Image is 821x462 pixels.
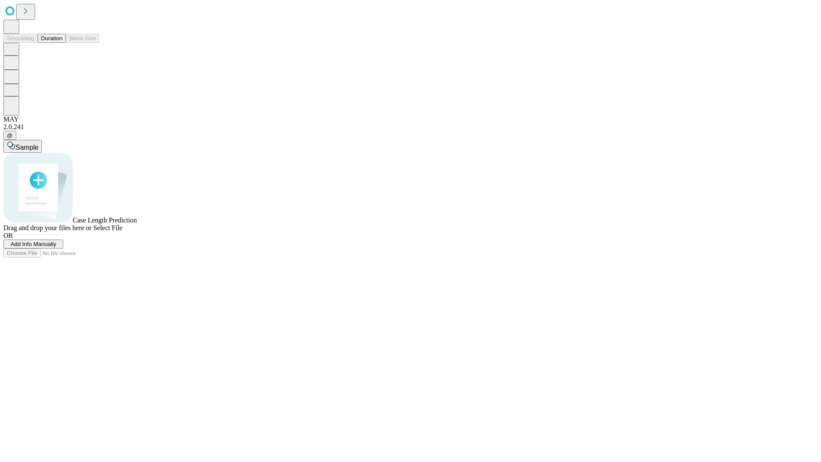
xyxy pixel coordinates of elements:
[3,34,38,43] button: Smoothing
[66,34,99,43] button: Block Size
[3,232,13,239] span: OR
[3,240,63,249] button: Add Info Manually
[93,224,122,231] span: Select File
[3,131,16,140] button: @
[7,132,13,139] span: @
[11,241,56,247] span: Add Info Manually
[3,224,92,231] span: Drag and drop your files here or
[15,144,38,151] span: Sample
[3,115,818,123] div: MAY
[73,216,137,224] span: Case Length Prediction
[3,140,42,153] button: Sample
[38,34,66,43] button: Duration
[3,123,818,131] div: 2.0.241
